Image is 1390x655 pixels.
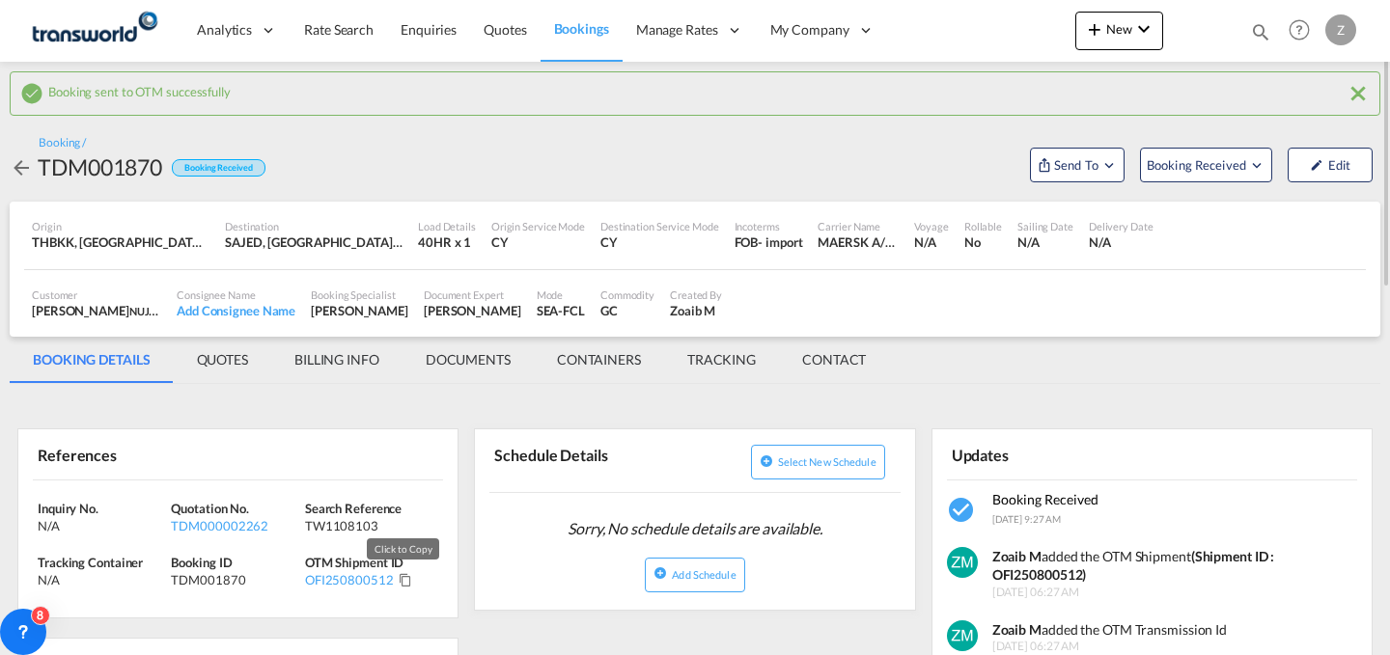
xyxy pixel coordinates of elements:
div: Delivery Date [1089,219,1154,233]
div: No [964,233,1002,251]
div: References [33,437,235,471]
md-icon: icon-close [1347,82,1370,105]
span: NUJOOM ASIAN TRADING COMPANY [129,303,312,318]
md-tab-item: BOOKING DETAILS [10,337,174,383]
div: Load Details [418,219,476,233]
div: Commodity [600,287,654,302]
span: Send To [1052,155,1100,175]
div: 40HR x 1 [418,233,476,251]
span: Tracking Container [38,555,143,570]
span: My Company [770,20,849,40]
button: icon-plus 400-fgNewicon-chevron-down [1075,12,1163,50]
div: Document Expert [424,287,521,302]
div: Origin Service Mode [491,219,585,233]
div: Consignee Name [177,287,295,302]
md-tab-item: QUOTES [174,337,271,383]
div: Booking / [39,135,86,151]
div: [PERSON_NAME] [32,302,161,319]
div: Updates [947,437,1149,471]
span: Quotation No. [171,501,249,516]
span: [DATE] 06:27 AM [992,639,1351,655]
md-icon: icon-pencil [1310,158,1323,172]
span: [DATE] 9:27 AM [992,513,1062,525]
md-icon: icon-magnify [1250,21,1271,42]
span: New [1083,21,1155,37]
div: Zoaib M [670,302,722,319]
span: Analytics [197,20,252,40]
div: icon-magnify [1250,21,1271,50]
md-tab-item: DOCUMENTS [403,337,534,383]
div: TDM001870 [38,151,162,182]
div: FOB [735,233,759,251]
div: SEA-FCL [537,302,585,319]
div: Voyage [914,219,948,233]
md-tab-item: BILLING INFO [271,337,403,383]
md-icon: icon-checkbox-marked-circle [947,495,978,526]
div: GC [600,302,654,319]
div: added the OTM Shipment [992,547,1351,585]
div: added the OTM Transmission Id [992,620,1351,640]
div: Carrier Name [818,219,899,233]
div: N/A [1089,233,1154,251]
md-tab-item: CONTACT [779,337,889,383]
strong: Zoaib M [992,621,1042,638]
button: Open demo menu [1140,148,1272,182]
strong: Zoaib M [992,548,1042,564]
div: Sailing Date [1017,219,1073,233]
div: - import [758,233,802,251]
button: icon-plus-circleAdd Schedule [645,558,744,592]
div: Created By [670,287,722,302]
div: Customer [32,287,161,302]
span: Booking sent to OTM successfully [48,79,231,99]
span: Manage Rates [636,20,718,40]
md-icon: Click to Copy [399,573,412,587]
img: GYPPNPAAAAAElFTkSuQmCC [947,547,978,578]
span: [DATE] 06:27 AM [992,585,1351,601]
div: Origin [32,219,209,233]
div: Booking Received [172,159,264,177]
div: Destination Service Mode [600,219,719,233]
div: Mode [537,287,585,302]
div: TDM001870 [171,571,299,588]
md-tooltip: Click to Copy [367,538,440,559]
div: Help [1283,14,1325,48]
md-icon: icon-checkbox-marked-circle [20,82,43,105]
div: Destination [225,219,403,233]
div: [PERSON_NAME] [311,302,408,319]
md-icon: icon-arrow-left [10,156,33,179]
img: GYPPNPAAAAAElFTkSuQmCC [947,620,978,651]
button: Open demo menu [1030,148,1125,182]
button: icon-pencilEdit [1288,148,1373,182]
span: Select new schedule [778,455,876,468]
div: SAJED, Jeddah, Saudi Arabia, Middle East, Middle East [225,233,403,251]
span: Booking Received [1147,155,1248,175]
div: N/A [38,571,166,588]
div: Z [1325,14,1356,45]
span: Bookings [554,20,609,37]
md-tab-item: TRACKING [664,337,779,383]
md-pagination-wrapper: Use the left and right arrow keys to navigate between tabs [10,337,889,383]
div: N/A [1017,233,1073,251]
md-icon: icon-plus 400-fg [1083,17,1106,41]
div: THBKK, Bangkok, Thailand, South East Asia, Asia Pacific [32,233,209,251]
div: Booking Specialist [311,287,408,302]
div: TDM000002262 [171,517,299,534]
div: OFI250800512 [305,571,394,588]
md-icon: icon-plus-circle [760,454,773,468]
span: Help [1283,14,1316,46]
button: icon-plus-circleSelect new schedule [751,445,885,479]
div: [PERSON_NAME] [424,302,521,319]
div: Incoterms [735,219,803,233]
div: N/A [38,517,166,534]
span: Booking Received [992,491,1098,507]
span: Search Reference [305,501,402,516]
span: OTM Shipment ID [305,555,404,570]
div: TW1108103 [305,517,433,534]
md-icon: icon-chevron-down [1132,17,1155,41]
md-tab-item: CONTAINERS [534,337,664,383]
div: icon-arrow-left [10,151,38,182]
div: MAERSK A/S / TWKS-DAMMAM [818,233,899,251]
body: Editor, editor4 [19,19,389,40]
md-icon: icon-plus-circle [653,566,667,580]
